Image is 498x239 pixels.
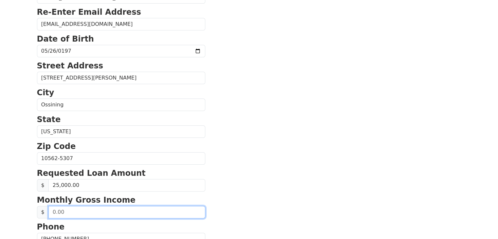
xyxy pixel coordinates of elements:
[37,194,205,206] p: Monthly Gross Income
[37,152,205,165] input: Zip Code
[37,142,76,151] strong: Zip Code
[37,115,61,124] strong: State
[48,179,205,192] input: 0.00
[37,99,205,111] input: City
[37,8,141,17] strong: Re-Enter Email Address
[37,222,65,231] strong: Phone
[37,169,146,178] strong: Requested Loan Amount
[48,206,205,218] input: 0.00
[37,88,54,97] strong: City
[37,179,49,192] span: $
[37,61,103,70] strong: Street Address
[37,72,205,84] input: Street Address
[37,34,94,44] strong: Date of Birth
[37,206,49,218] span: $
[37,18,205,30] input: Re-Enter Email Address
